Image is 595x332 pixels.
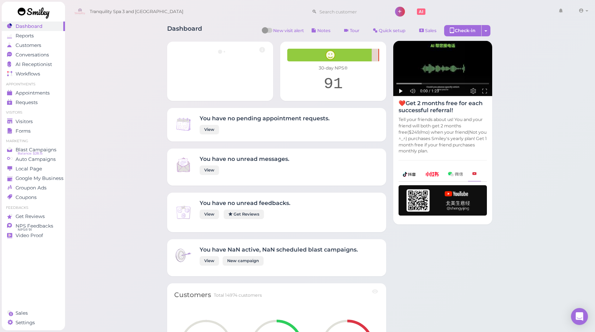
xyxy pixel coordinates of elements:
a: Get Reviews [224,210,264,219]
a: New campaign [223,256,264,266]
h4: You have no unread feedbacks. [200,200,290,206]
img: xhs-786d23addd57f6a2be217d5a65f4ab6b.png [425,172,439,176]
span: NPS® 91 [18,227,32,233]
h4: You have NaN active, NaN scheduled blast campaigns. [200,246,358,253]
a: Settings [2,318,65,327]
li: Feedbacks [2,205,65,210]
a: Workflows [2,69,65,79]
span: Video Proof [16,233,43,239]
img: douyin-2727e60b7b0d5d1bbe969c21619e8014.png [403,172,416,177]
h1: Dashboard [167,25,202,38]
a: View [200,125,219,134]
span: Workflows [16,71,40,77]
span: Get Reviews [16,213,45,219]
a: Local Page [2,164,65,174]
img: Inbox [174,156,193,174]
span: AI Receptionist [16,61,52,67]
a: Groupon Ads [2,183,65,193]
a: Sales [413,25,442,36]
span: Groupon Ads [16,185,47,191]
a: Sales [2,308,65,318]
a: Video Proof [2,231,65,240]
h4: You have no pending appointment requests. [200,115,330,122]
a: View [200,165,219,175]
img: wechat-a99521bb4f7854bbf8f190d1356e2cdb.png [448,172,463,176]
img: Inbox [174,115,193,133]
span: Sales [425,28,436,33]
li: Appointments [2,82,65,87]
span: New visit alert [273,28,304,38]
a: Customers [2,41,65,50]
span: Reports [16,33,34,39]
div: Customers [174,290,211,300]
h4: You have no unread messages. [200,156,289,162]
span: Blast Campaigns [16,147,57,153]
a: Requests [2,98,65,107]
a: Visitors [2,117,65,126]
span: Local Page [16,166,42,172]
a: Google My Business [2,174,65,183]
div: Total 14974 customers [214,292,262,298]
a: Quick setup [367,25,412,36]
span: Visitors [16,119,33,125]
a: Dashboard [2,22,65,31]
span: Tranquility Spa 3 and [GEOGRAPHIC_DATA] [90,2,183,22]
a: Forms [2,126,65,136]
div: 91 [287,75,379,94]
span: Conversations [16,52,49,58]
h4: ❤️Get 2 months free for each successful referral! [399,100,487,113]
span: Customers [16,42,41,48]
li: Visitors [2,110,65,115]
img: Inbox [174,246,193,265]
a: Tour [338,25,365,36]
span: Auto Campaigns [16,156,56,162]
a: Get Reviews [2,212,65,221]
p: Tell your friends about us! You and your friend will both get 2 months free($249/mo) when your fr... [399,116,487,154]
img: Inbox [174,203,193,222]
span: NPS Feedbacks [16,223,53,229]
a: Blast Campaigns Balance: $28.15 [2,145,65,155]
span: Forms [16,128,31,134]
a: Appointments [2,88,65,98]
span: Requests [16,99,38,105]
div: Check-in [444,25,482,36]
span: Balance: $28.15 [18,151,42,156]
img: AI receptionist [393,41,492,96]
a: Conversations [2,50,65,60]
a: AI Receptionist [2,60,65,69]
li: Marketing [2,139,65,144]
div: 30-day NPS® [287,65,379,71]
img: youtube-h-92280983ece59b2848f85fc261e8ffad.png [399,185,487,216]
span: Appointments [16,90,50,96]
input: Search customer [317,6,385,17]
span: Coupons [16,194,37,200]
span: Sales [16,310,28,316]
span: Dashboard [16,23,42,29]
div: Open Intercom Messenger [571,308,588,325]
a: Reports [2,31,65,41]
a: View [200,210,219,219]
a: Coupons [2,193,65,202]
span: Settings [16,320,35,326]
a: Auto Campaigns [2,155,65,164]
button: Notes [306,25,336,36]
a: View [200,256,219,266]
a: NPS Feedbacks NPS® 91 [2,221,65,231]
span: Google My Business [16,175,64,181]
